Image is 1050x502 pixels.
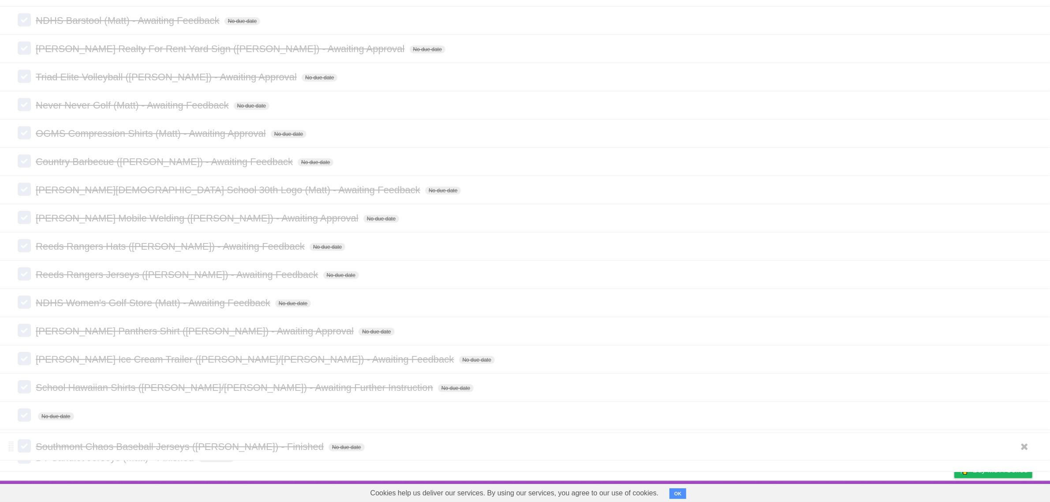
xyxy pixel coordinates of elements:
[18,211,31,224] label: Done
[977,483,1032,500] a: Suggest a feature
[36,354,456,365] span: [PERSON_NAME] Ice Cream Trailer ([PERSON_NAME]/[PERSON_NAME]) - Awaiting Feedback
[18,267,31,281] label: Done
[18,41,31,55] label: Done
[459,356,495,364] span: No due date
[866,483,902,500] a: Developers
[36,241,307,252] span: Reeds Rangers Hats ([PERSON_NAME]) - Awaiting Feedback
[913,483,932,500] a: Terms
[18,13,31,26] label: Done
[943,483,966,500] a: Privacy
[36,71,299,82] span: Triad Elite Volleyball ([PERSON_NAME]) - Awaiting Approval
[36,128,268,139] span: OGMS Compression Shirts (Matt) - Awaiting Approval
[410,45,445,53] span: No due date
[837,483,856,500] a: About
[36,382,435,393] span: School Hawaiian Shirts ([PERSON_NAME]/[PERSON_NAME]) - Awaiting Further Instruction
[18,439,31,453] label: Done
[973,462,1028,478] span: Buy me a coffee
[36,156,295,167] span: Country Barbecue ([PERSON_NAME]) - Awaiting Feedback
[36,297,273,308] span: NDHS Women's Golf Store (Matt) - Awaiting Feedback
[310,243,345,251] span: No due date
[18,183,31,196] label: Done
[36,213,361,224] span: [PERSON_NAME] Mobile Welding ([PERSON_NAME]) - Awaiting Approval
[224,17,260,25] span: No due date
[18,324,31,337] label: Done
[36,326,356,337] span: [PERSON_NAME] Panthers Shirt ([PERSON_NAME]) - Awaiting Approval
[36,441,326,452] span: Southmont Chaos Baseball Jerseys ([PERSON_NAME]) - Finished
[18,98,31,111] label: Done
[329,443,364,451] span: No due date
[18,380,31,393] label: Done
[18,296,31,309] label: Done
[363,215,399,223] span: No due date
[271,130,306,138] span: No due date
[275,300,311,307] span: No due date
[438,384,474,392] span: No due date
[36,15,222,26] span: NDHS Barstool (Matt) - Awaiting Feedback
[38,412,74,420] span: No due date
[36,269,320,280] span: Reeds Rangers Jerseys ([PERSON_NAME]) - Awaiting Feedback
[18,352,31,365] label: Done
[359,328,394,336] span: No due date
[36,100,231,111] span: Never Never Golf (Matt) - Awaiting Feedback
[18,154,31,168] label: Done
[298,158,333,166] span: No due date
[302,74,337,82] span: No due date
[362,484,668,502] span: Cookies help us deliver our services. By using our services, you agree to our use of cookies.
[669,488,687,499] button: OK
[18,70,31,83] label: Done
[36,184,422,195] span: [PERSON_NAME][DEMOGRAPHIC_DATA] School 30th Logo (Matt) - Awaiting Feedback
[18,126,31,139] label: Done
[323,271,359,279] span: No due date
[425,187,461,195] span: No due date
[234,102,269,110] span: No due date
[18,239,31,252] label: Done
[36,43,407,54] span: [PERSON_NAME] Realty For Rent Yard Sign ([PERSON_NAME]) - Awaiting Approval
[18,408,31,422] label: Done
